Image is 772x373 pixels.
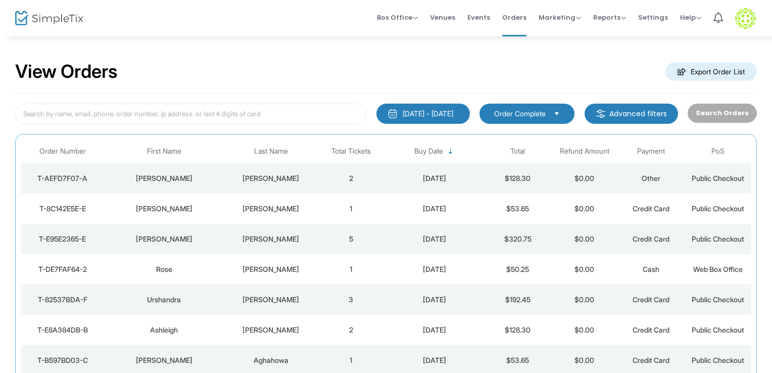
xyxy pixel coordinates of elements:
span: Events [467,5,490,30]
div: Jones [227,264,315,274]
div: Urshandra [107,295,222,305]
span: Credit Card [633,235,669,243]
span: Public Checkout [692,295,744,304]
td: $0.00 [551,254,618,285]
span: Public Checkout [692,325,744,334]
span: Credit Card [633,356,669,364]
div: Lisa [107,234,222,244]
h2: View Orders [15,61,118,83]
span: Public Checkout [692,356,744,364]
td: $0.00 [551,224,618,254]
div: T-E8A384DB-B [23,325,102,335]
td: $0.00 [551,315,618,345]
span: Settings [638,5,668,30]
span: Credit Card [633,325,669,334]
div: Stephanie [107,204,222,214]
td: 2 [318,315,384,345]
div: T-AEFD7F07-A [23,173,102,183]
div: Moore [227,204,315,214]
div: 9/19/2025 [387,204,482,214]
span: Help [680,13,701,22]
div: 9/19/2025 [387,173,482,183]
div: T-E95E2365-E [23,234,102,244]
td: $0.00 [551,285,618,315]
input: Search by name, email, phone, order number, ip address, or last 4 digits of card [15,104,366,124]
td: 1 [318,254,384,285]
div: T-82537BDA-F [23,295,102,305]
td: $128.30 [485,315,551,345]
div: Brenda [107,355,222,365]
td: $53.65 [485,194,551,224]
th: Refund Amount [551,139,618,163]
span: Cash [643,265,659,273]
td: 1 [318,194,384,224]
div: Patterson [227,234,315,244]
span: Other [642,174,660,182]
m-button: Export Order List [665,62,757,81]
div: T-8C142E5E-E [23,204,102,214]
m-button: Advanced filters [585,104,678,124]
td: $50.25 [485,254,551,285]
div: Moody [227,295,315,305]
td: $0.00 [551,194,618,224]
div: Kasandra [107,173,222,183]
div: Weddington [227,325,315,335]
td: $320.75 [485,224,551,254]
img: filter [596,109,606,119]
td: $128.30 [485,163,551,194]
span: Public Checkout [692,174,744,182]
div: 9/17/2025 [387,355,482,365]
span: Credit Card [633,295,669,304]
span: Order Complete [494,109,546,119]
button: Select [550,108,564,119]
span: Public Checkout [692,204,744,213]
td: 5 [318,224,384,254]
span: Marketing [539,13,581,22]
span: PoS [711,147,725,156]
div: [DATE] - [DATE] [403,109,453,119]
span: Orders [502,5,526,30]
div: 9/19/2025 [387,234,482,244]
span: Payment [637,147,665,156]
span: Order Number [39,147,86,156]
th: Total Tickets [318,139,384,163]
th: Total [485,139,551,163]
div: T-B597BD03-C [23,355,102,365]
div: 9/19/2025 [387,325,482,335]
div: 9/19/2025 [387,264,482,274]
div: Shaw [227,173,315,183]
td: 2 [318,163,384,194]
td: $0.00 [551,163,618,194]
span: Web Box Office [693,265,743,273]
span: Box Office [377,13,418,22]
span: Last Name [254,147,288,156]
span: First Name [147,147,181,156]
div: 9/19/2025 [387,295,482,305]
td: $192.45 [485,285,551,315]
span: Public Checkout [692,235,744,243]
img: monthly [388,109,398,119]
div: Aghahowa [227,355,315,365]
div: Ashleigh [107,325,222,335]
div: T-DE7FAF64-2 [23,264,102,274]
span: Venues [430,5,455,30]
span: Sortable [447,148,455,156]
td: 3 [318,285,384,315]
div: Rose [107,264,222,274]
button: [DATE] - [DATE] [376,104,470,124]
span: Buy Date [414,147,443,156]
span: Credit Card [633,204,669,213]
span: Reports [593,13,626,22]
